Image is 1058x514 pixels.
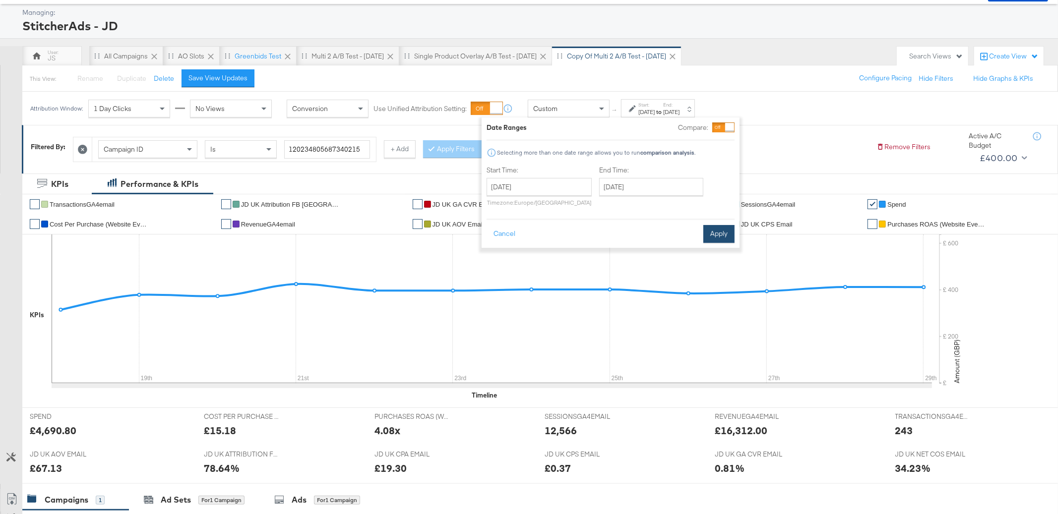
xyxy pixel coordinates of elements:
span: RevenueGA4email [241,221,295,228]
span: JD UK Attribution FB [GEOGRAPHIC_DATA] Email [241,201,340,208]
a: ✔ [868,219,877,229]
text: Amount (GBP) [952,340,961,383]
div: 78.64% [204,461,240,475]
span: ↑ [611,109,620,112]
span: No Views [195,104,225,113]
span: Duplicate [117,74,146,83]
div: Drag to reorder tab [168,53,174,58]
span: Custom [533,104,558,113]
span: Campaign ID [104,145,143,154]
div: Greenbids Test [235,52,281,61]
span: SPEND [30,412,104,421]
div: Campaigns [45,494,88,506]
div: £400.00 [980,151,1018,166]
div: Search Views [909,52,963,61]
div: Active A/C Budget [969,131,1023,150]
span: JD UK ATTRIBUTION FB GA EMAIL [204,450,278,459]
a: ✔ [221,219,231,229]
div: 1 [96,496,105,505]
div: £16,312.00 [715,423,767,438]
span: COST PER PURCHASE (WEBSITE EVENTS) [204,412,278,421]
button: Cancel [487,225,522,243]
div: Drag to reorder tab [404,53,410,58]
a: ✔ [30,199,40,209]
div: Date Ranges [487,123,527,132]
div: [DATE] [663,108,680,116]
label: End Time: [599,166,707,175]
div: StitcherAds - JD [22,17,1046,34]
span: JD UK CPS EMAIL [545,450,619,459]
div: Save View Updates [188,73,248,83]
span: Is [210,145,216,154]
span: SESSIONSGA4EMAIL [545,412,619,421]
span: Purchases ROAS (Website Events) [887,221,987,228]
span: 1 Day Clicks [94,104,131,113]
span: JD UK CPA EMAIL [374,450,449,459]
input: Enter a search term [284,140,370,159]
span: Conversion [292,104,328,113]
button: Hide Graphs & KPIs [973,74,1033,83]
div: 34.23% [895,461,931,475]
span: Cost Per Purchase (Website Events) [50,221,149,228]
div: JS [48,54,56,63]
div: Selecting more than one date range allows you to run . [497,149,696,156]
span: JD UK NET COS EMAIL [895,450,970,459]
button: Save View Updates [182,69,254,87]
div: Timeline [472,391,497,400]
div: KPIs [51,178,68,190]
div: Drag to reorder tab [94,53,100,58]
span: PURCHASES ROAS (WEBSITE EVENTS) [374,412,449,421]
button: Hide Filters [919,74,953,83]
div: Copy of Multi 2 A/B test - [DATE] [567,52,666,61]
span: Spend [887,201,906,208]
div: Drag to reorder tab [302,53,307,58]
div: AO Slots [178,52,204,61]
div: Drag to reorder tab [557,53,562,58]
div: £67.13 [30,461,62,475]
button: Configure Pacing [852,69,919,87]
label: Compare: [678,123,708,132]
span: Rename [77,74,103,83]
div: Create View [989,52,1039,61]
div: Ads [292,494,307,506]
div: KPIs [30,310,44,320]
button: Remove Filters [876,142,931,152]
span: JD UK AOV EMAIL [30,450,104,459]
div: Filtered By: [31,142,65,152]
div: £0.37 [545,461,571,475]
div: £19.30 [374,461,407,475]
span: JD UK CPS Email [741,221,793,228]
span: TRANSACTIONSGA4EMAIL [895,412,970,421]
div: Single product overlay A/B test - [DATE] [414,52,537,61]
button: Delete [154,74,174,83]
div: for 1 Campaign [314,496,360,505]
div: £4,690.80 [30,423,76,438]
a: ✔ [221,199,231,209]
span: JD UK AOV Email [433,221,484,228]
div: All Campaigns [104,52,148,61]
span: JD UK GA CVR EMAIL [715,450,789,459]
div: 4.08x [374,423,400,438]
a: ✔ [413,219,423,229]
div: Performance & KPIs [121,178,198,190]
div: 12,566 [545,423,577,438]
div: Managing: [22,8,1046,17]
div: [DATE] [638,108,655,116]
button: £400.00 [976,150,1029,166]
a: ✔ [868,199,877,209]
button: + Add [384,140,416,158]
div: Ad Sets [161,494,191,506]
div: This View: [30,75,56,83]
a: ✔ [413,199,423,209]
div: £15.18 [204,423,236,438]
label: Use Unified Attribution Setting: [373,104,467,114]
p: Timezone: Europe/[GEOGRAPHIC_DATA] [487,199,592,206]
div: for 1 Campaign [198,496,245,505]
label: Start Time: [487,166,592,175]
strong: to [655,108,663,115]
span: REVENUEGA4EMAIL [715,412,789,421]
div: Drag to reorder tab [225,53,230,58]
div: Multi 2 A/B test - [DATE] [311,52,384,61]
label: Start: [638,102,655,108]
span: TransactionsGA4email [50,201,115,208]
